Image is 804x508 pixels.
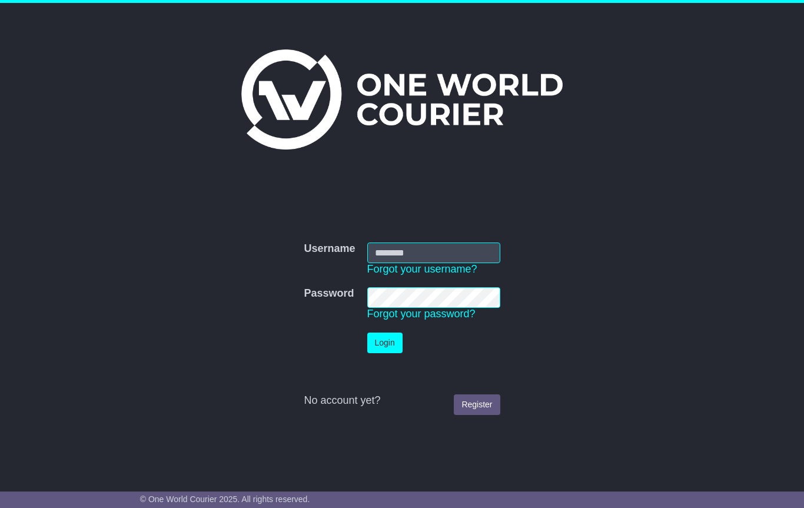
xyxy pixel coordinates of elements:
[304,243,355,255] label: Username
[241,49,563,150] img: One World
[304,287,354,300] label: Password
[367,308,476,320] a: Forgot your password?
[140,494,310,504] span: © One World Courier 2025. All rights reserved.
[367,333,403,353] button: Login
[304,394,500,407] div: No account yet?
[367,263,477,275] a: Forgot your username?
[454,394,500,415] a: Register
